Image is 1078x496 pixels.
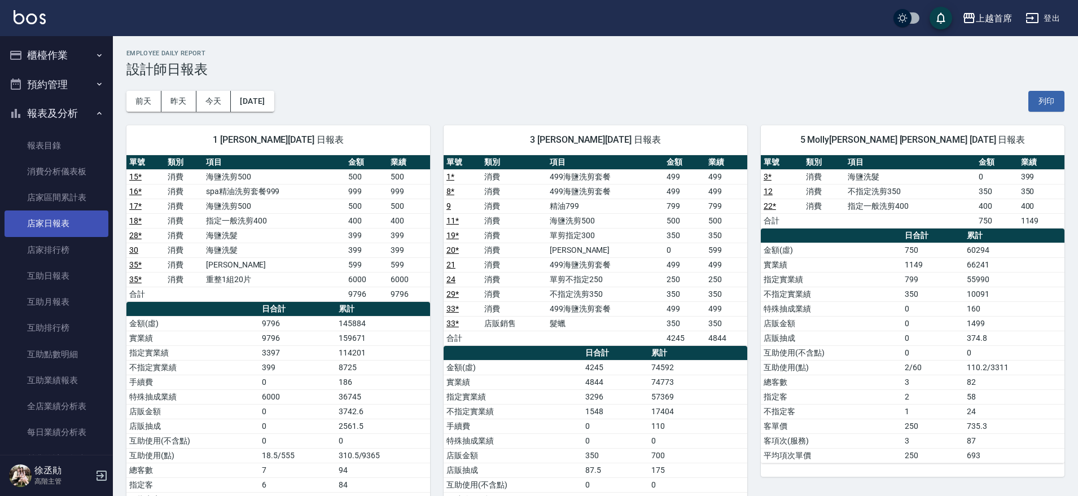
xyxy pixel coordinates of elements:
td: 0 [582,477,648,492]
td: 799 [705,199,747,213]
td: 350 [705,287,747,301]
td: 250 [902,448,964,463]
td: 店販抽成 [761,331,902,345]
td: 消費 [481,213,547,228]
td: 399 [388,228,430,243]
td: 海鹽洗剪500 [203,169,345,184]
td: 消費 [165,184,203,199]
td: 55990 [964,272,1064,287]
th: 項目 [203,155,345,170]
td: 66241 [964,257,1064,272]
td: 499 [664,169,705,184]
button: 櫃檯作業 [5,41,108,70]
td: 特殊抽成業績 [126,389,259,404]
th: 單號 [761,155,803,170]
td: 499 [664,184,705,199]
span: 3 [PERSON_NAME][DATE] 日報表 [457,134,734,146]
td: 0 [648,433,747,448]
td: 0 [902,316,964,331]
td: 特殊抽成業績 [444,433,582,448]
td: 消費 [165,228,203,243]
td: 599 [705,243,747,257]
td: 399 [1018,169,1064,184]
td: 合計 [444,331,481,345]
td: 店販銷售 [481,316,547,331]
td: 消費 [803,184,845,199]
td: 2/60 [902,360,964,375]
a: 互助業績報表 [5,367,108,393]
td: 350 [705,228,747,243]
td: 金額(虛) [761,243,902,257]
td: 0 [902,331,964,345]
td: 6 [259,477,335,492]
td: 0 [259,419,335,433]
td: 實業績 [126,331,259,345]
td: 3 [902,433,964,448]
td: 74592 [648,360,747,375]
th: 日合計 [259,302,335,317]
a: 12 [764,187,773,196]
td: 消費 [165,257,203,272]
a: 互助月報表 [5,289,108,315]
td: 2561.5 [336,419,430,433]
td: spa精油洗剪套餐999 [203,184,345,199]
th: 累計 [648,346,747,361]
th: 類別 [803,155,845,170]
td: 0 [664,243,705,257]
td: 指定實業績 [126,345,259,360]
a: 全店業績分析表 [5,393,108,419]
td: 58 [964,389,1064,404]
td: 消費 [481,272,547,287]
a: 24 [446,275,455,284]
td: 平均項次單價 [761,448,902,463]
td: 1149 [1018,213,1064,228]
td: 消費 [481,169,547,184]
button: 登出 [1021,8,1064,29]
table: a dense table [761,155,1064,229]
td: 0 [259,404,335,419]
td: 110 [648,419,747,433]
td: 499 [705,257,747,272]
td: 499 [705,184,747,199]
a: 互助日報表 [5,263,108,289]
td: 799 [664,199,705,213]
td: 9796 [345,287,388,301]
td: 0 [902,345,964,360]
a: 9 [446,201,451,210]
td: 精油799 [547,199,664,213]
td: 金額(虛) [444,360,582,375]
td: 186 [336,375,430,389]
td: 不指定實業績 [761,287,902,301]
td: 指定一般洗剪400 [845,199,976,213]
td: 6000 [345,272,388,287]
td: 消費 [165,169,203,184]
td: 999 [345,184,388,199]
td: 指定實業績 [761,272,902,287]
td: 特殊抽成業績 [761,301,902,316]
td: 735.3 [964,419,1064,433]
td: 2 [902,389,964,404]
td: 實業績 [444,375,582,389]
td: 店販抽成 [126,419,259,433]
img: Person [9,464,32,487]
td: 海鹽洗剪500 [203,199,345,213]
td: 互助使用(不含點) [444,477,582,492]
td: 250 [705,272,747,287]
td: 399 [259,360,335,375]
td: 客項次(服務) [761,433,902,448]
td: 799 [902,272,964,287]
td: 消費 [481,301,547,316]
td: 350 [664,228,705,243]
button: 上越首席 [958,7,1016,30]
td: 693 [964,448,1064,463]
th: 業績 [705,155,747,170]
td: 總客數 [126,463,259,477]
th: 累計 [336,302,430,317]
td: 17404 [648,404,747,419]
td: 500 [705,213,747,228]
td: 399 [345,228,388,243]
td: 999 [388,184,430,199]
td: 0 [336,433,430,448]
table: a dense table [761,229,1064,463]
td: 4844 [582,375,648,389]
